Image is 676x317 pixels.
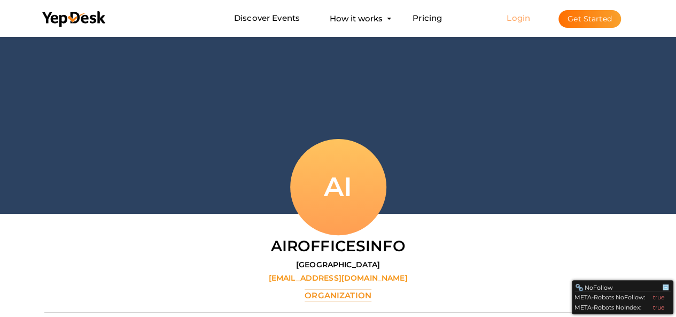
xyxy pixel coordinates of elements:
button: How it works [327,9,386,28]
div: NoFollow [575,283,662,292]
div: true [653,303,665,312]
a: Login [507,13,530,23]
div: AI [290,139,386,235]
div: Minimize [662,283,670,292]
label: [EMAIL_ADDRESS][DOMAIN_NAME] [269,273,408,283]
label: [GEOGRAPHIC_DATA] [296,259,380,270]
a: Discover Events [234,9,300,28]
div: META-Robots NoIndex: [574,301,671,312]
div: true [653,293,665,301]
div: META-Robots NoFollow: [574,291,671,301]
button: Get Started [558,10,621,28]
a: Pricing [413,9,442,28]
label: Organization [305,289,371,301]
label: Airofficesinfo [271,235,406,257]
